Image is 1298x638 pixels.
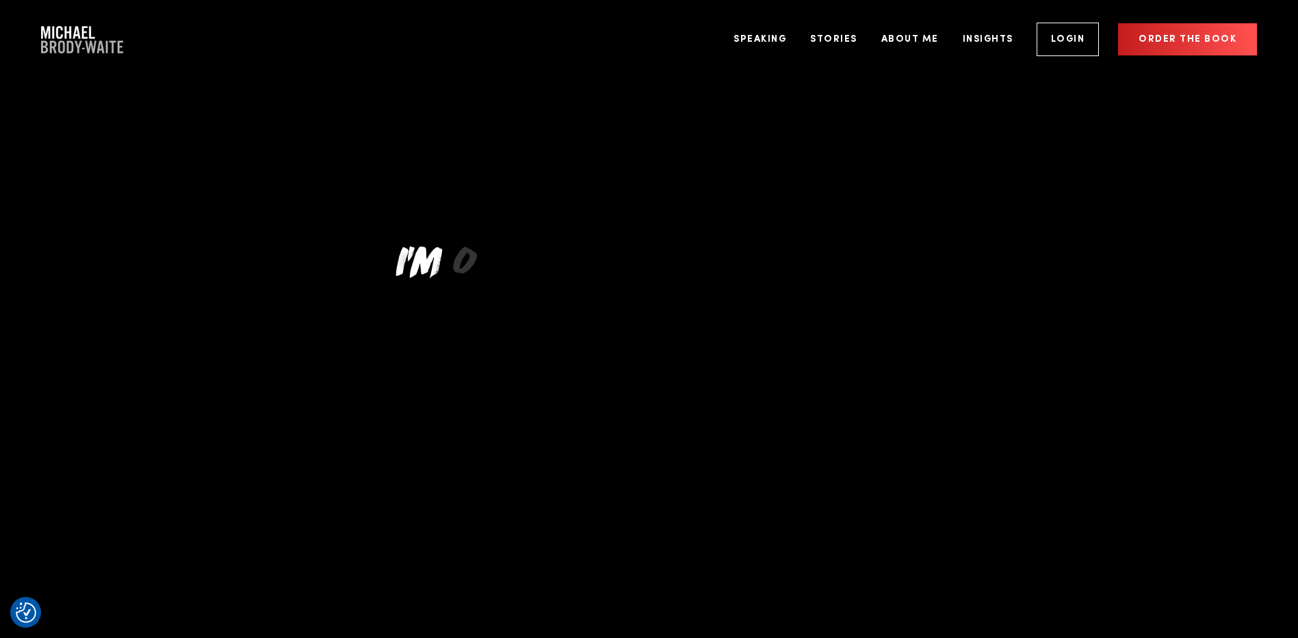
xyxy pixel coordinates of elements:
[952,14,1024,65] a: Insights
[1118,23,1257,55] a: Order the book
[473,240,502,277] span: n
[406,240,408,277] span: '
[452,240,473,277] span: o
[723,14,796,65] a: Speaking
[800,14,868,65] a: Stories
[41,26,123,53] a: Company Logo Company Logo
[1037,23,1100,56] a: Login
[16,602,36,623] button: Consent Preferences
[16,602,36,623] img: Revisit consent button
[871,14,949,65] a: About Me
[395,240,407,277] span: I
[408,240,441,277] span: m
